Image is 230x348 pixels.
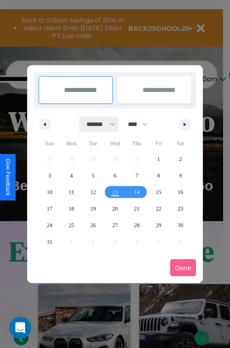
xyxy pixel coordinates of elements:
[148,200,169,217] button: 22
[82,136,104,151] span: Tue
[104,200,126,217] button: 20
[39,217,60,234] button: 24
[179,167,182,184] span: 9
[170,136,191,151] span: Sat
[47,200,52,217] span: 17
[5,159,11,196] div: Give Feedback
[179,151,182,167] span: 2
[60,184,82,200] button: 11
[126,200,148,217] button: 21
[134,217,139,234] span: 28
[92,167,95,184] span: 5
[82,167,104,184] button: 5
[126,167,148,184] button: 7
[170,167,191,184] button: 9
[60,200,82,217] button: 18
[178,184,183,200] span: 16
[170,151,191,167] button: 2
[60,136,82,151] span: Mon
[104,167,126,184] button: 6
[157,167,160,184] span: 8
[148,217,169,234] button: 29
[39,136,60,151] span: Sun
[9,317,31,339] iframe: Intercom live chat
[157,151,160,167] span: 1
[104,184,126,200] button: 13
[48,167,51,184] span: 3
[148,167,169,184] button: 8
[60,167,82,184] button: 4
[82,217,104,234] button: 26
[39,200,60,217] button: 17
[170,217,191,234] button: 30
[135,167,138,184] span: 7
[112,200,118,217] span: 20
[156,200,161,217] span: 22
[69,217,74,234] span: 25
[148,136,169,151] span: Fri
[148,151,169,167] button: 1
[60,217,82,234] button: 25
[91,200,96,217] span: 19
[47,217,52,234] span: 24
[170,259,196,276] button: Done
[112,184,118,200] span: 13
[156,184,161,200] span: 15
[126,136,148,151] span: Thu
[104,217,126,234] button: 27
[126,184,148,200] button: 14
[114,167,116,184] span: 6
[91,217,96,234] span: 26
[70,167,73,184] span: 4
[156,217,161,234] span: 29
[104,136,126,151] span: Wed
[69,184,74,200] span: 11
[39,167,60,184] button: 3
[47,234,52,250] span: 31
[39,184,60,200] button: 10
[178,200,183,217] span: 23
[134,200,139,217] span: 21
[39,234,60,250] button: 31
[126,217,148,234] button: 28
[112,217,118,234] span: 27
[148,184,169,200] button: 15
[82,184,104,200] button: 12
[170,200,191,217] button: 23
[69,200,74,217] span: 18
[82,200,104,217] button: 19
[47,184,52,200] span: 10
[91,184,96,200] span: 12
[170,184,191,200] button: 16
[178,217,183,234] span: 30
[134,184,139,200] span: 14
